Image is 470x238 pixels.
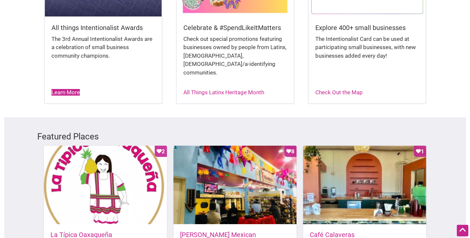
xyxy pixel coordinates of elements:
a: All Things Latinx Heritage Month [183,89,264,96]
a: Check Out the Map [315,89,363,96]
h5: All things Intentionalist Awards [51,23,155,32]
h5: Celebrate & #SpendLikeItMatters [183,23,287,32]
div: Check out special promotions featuring businesses owned by people from Latinx, [DEMOGRAPHIC_DATA]... [183,35,287,84]
div: Scroll Back to Top [457,225,468,236]
a: Learn More [51,89,80,96]
div: The Intentionalist Card can be used at participating small businesses, with new businesses added ... [315,35,419,67]
div: The 3rd Annual Intentionalist Awards are a celebration of small business community champions. [51,35,155,67]
h5: Explore 400+ small businesses [315,23,419,32]
h3: Featured Places [37,131,433,142]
